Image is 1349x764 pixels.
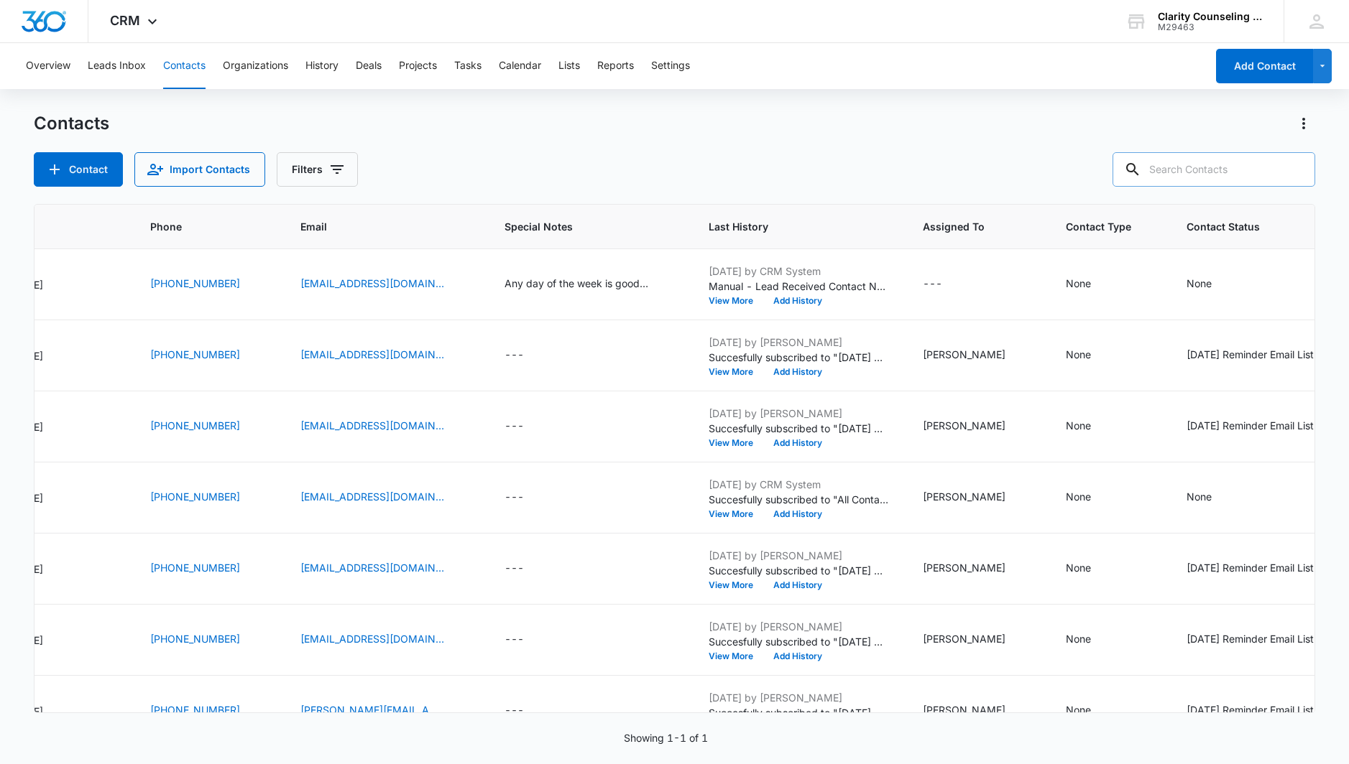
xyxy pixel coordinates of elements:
div: Special Notes - Any day of the week is good, preferably after 2. - Select to Edit Field [505,276,674,293]
div: Email - juliaannemallozzi@gmail.com - Select to Edit Field [300,489,470,506]
button: Actions [1292,112,1315,135]
div: --- [505,347,524,364]
div: Phone - (910) 617-6012 - Select to Edit Field [150,347,266,364]
span: CRM [110,13,140,28]
button: Filters [277,152,358,187]
div: --- [505,489,524,506]
div: Email - staybid3@icloud.com - Select to Edit Field [300,560,470,577]
h1: Contacts [34,113,109,134]
div: Contact Status - Saturday Reminder Email List - Select to Edit Field [1187,347,1340,364]
a: [PHONE_NUMBER] [150,560,240,575]
div: Special Notes - - Select to Edit Field [505,489,550,506]
button: Add History [763,368,832,376]
button: View More [709,581,763,590]
div: Contact Type - None - Select to Edit Field [1066,418,1117,435]
a: [PHONE_NUMBER] [150,418,240,433]
p: Showing 1-1 of 1 [624,730,708,745]
p: [DATE] by CRM System [709,264,888,279]
div: Contact Status - Saturday Reminder Email List - Select to Edit Field [1187,418,1340,435]
button: Add History [763,652,832,661]
div: Contact Status - Saturday Reminder Email List - Select to Edit Field [1187,631,1340,648]
div: --- [923,276,942,293]
div: Phone - (910) 431-7856 - Select to Edit Field [150,418,266,435]
p: [DATE] by [PERSON_NAME] [709,619,888,634]
p: [DATE] by [PERSON_NAME] [709,335,888,350]
div: Contact Status - None - Select to Edit Field [1187,489,1238,506]
button: View More [709,439,763,447]
a: [PHONE_NUMBER] [150,347,240,362]
a: [EMAIL_ADDRESS][DOMAIN_NAME] [300,418,444,433]
div: Contact Type - None - Select to Edit Field [1066,276,1117,293]
div: None [1066,631,1091,646]
p: Manual - Lead Received Contact Name: [PERSON_NAME] Email: [EMAIL_ADDRESS][DOMAIN_NAME] Lead Sourc... [709,279,888,294]
p: Succesfully subscribed to "[DATE] Reminder". [709,563,888,578]
div: Phone - (910) 550-6903 - Select to Edit Field [150,560,266,577]
div: Email - andywclymer@gmail.com - Select to Edit Field [300,276,470,293]
div: None [1187,489,1212,504]
div: Phone - (908) 304-2372 - Select to Edit Field [150,489,266,506]
div: --- [505,560,524,577]
div: --- [505,418,524,435]
a: [PHONE_NUMBER] [150,631,240,646]
div: Special Notes - - Select to Edit Field [505,702,550,719]
a: [EMAIL_ADDRESS][DOMAIN_NAME] [300,276,444,291]
div: [DATE] Reminder Email List [1187,418,1314,433]
div: None [1066,489,1091,504]
div: None [1066,347,1091,362]
div: Contact Status - None - Select to Edit Field [1187,276,1238,293]
button: History [305,43,339,89]
div: None [1066,702,1091,717]
div: [DATE] Reminder Email List [1187,560,1314,575]
a: [PERSON_NAME][EMAIL_ADDRESS][DOMAIN_NAME] [300,702,444,717]
button: View More [709,297,763,305]
p: [DATE] by [PERSON_NAME] [709,548,888,563]
div: Contact Type - None - Select to Edit Field [1066,489,1117,506]
a: [PHONE_NUMBER] [150,489,240,504]
div: --- [505,631,524,648]
div: None [1066,560,1091,575]
span: Special Notes [505,219,653,234]
button: Add Contact [34,152,123,187]
div: Email - cubanesis@gmail.com - Select to Edit Field [300,418,470,435]
button: Organizations [223,43,288,89]
div: Contact Type - None - Select to Edit Field [1066,347,1117,364]
button: Projects [399,43,437,89]
p: Succesfully subscribed to "[DATE] Reminder". [709,421,888,436]
button: View More [709,368,763,376]
div: [PERSON_NAME] [923,702,1005,717]
button: Add History [763,581,832,590]
div: [DATE] Reminder Email List [1187,347,1314,362]
button: Overview [26,43,70,89]
div: [PERSON_NAME] [923,560,1005,575]
div: Special Notes - - Select to Edit Field [505,631,550,648]
div: Special Notes - - Select to Edit Field [505,347,550,364]
div: None [1066,418,1091,433]
button: Lists [558,43,580,89]
div: --- [505,702,524,719]
span: Assigned To [923,219,1010,234]
button: Add History [763,439,832,447]
div: account name [1158,11,1263,22]
div: [PERSON_NAME] [923,418,1005,433]
p: Succesfully subscribed to "[DATE] Reminder". [709,634,888,649]
div: Assigned To - Morgan DiGirolamo - Select to Edit Field [923,418,1031,435]
p: Succesfully subscribed to "[DATE] Reminder". [709,350,888,365]
span: Email [300,219,449,234]
button: Add History [763,510,832,518]
button: Leads Inbox [88,43,146,89]
button: View More [709,652,763,661]
a: [PHONE_NUMBER] [150,276,240,291]
div: Special Notes - - Select to Edit Field [505,560,550,577]
div: Assigned To - Morgan DiGirolamo - Select to Edit Field [923,347,1031,364]
button: Calendar [499,43,541,89]
div: Phone - (910) 409-1617 - Select to Edit Field [150,631,266,648]
a: [EMAIL_ADDRESS][DOMAIN_NAME] [300,631,444,646]
div: Email - danamy@me.com - Select to Edit Field [300,702,470,719]
div: Assigned To - Morgan DiGirolamo - Select to Edit Field [923,631,1031,648]
button: Contacts [163,43,206,89]
div: Email - ashleyprattpac@gmail.com - Select to Edit Field [300,631,470,648]
p: Succesfully subscribed to "All Contacts". [709,492,888,507]
button: Import Contacts [134,152,265,187]
div: Contact Type - None - Select to Edit Field [1066,631,1117,648]
div: [PERSON_NAME] [923,489,1005,504]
